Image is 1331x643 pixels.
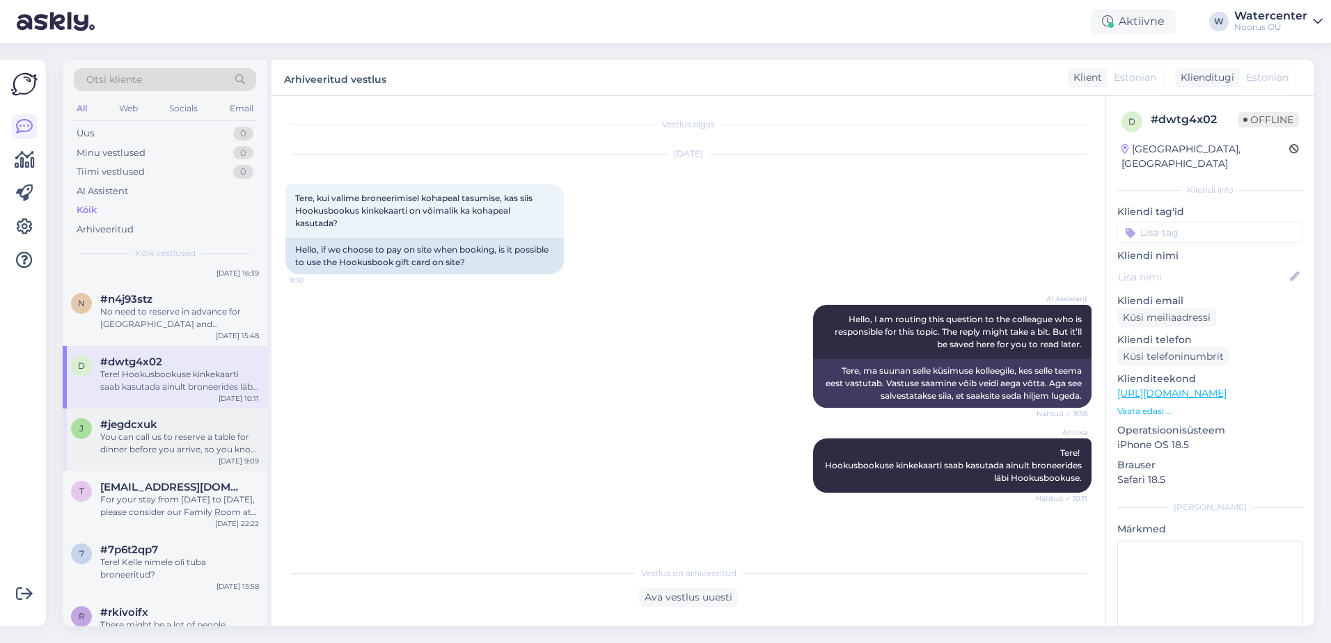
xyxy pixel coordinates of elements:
div: Klienditugi [1175,70,1234,85]
div: Hello, if we choose to pay on site when booking, is it possible to use the Hookusbook gift card o... [285,238,564,274]
div: Socials [166,100,200,118]
p: Kliendi email [1117,294,1303,308]
span: Annika [1035,427,1087,438]
span: AI Assistent [1035,294,1087,304]
p: iPhone OS 18.5 [1117,438,1303,452]
span: #7p6t2qp7 [100,543,158,556]
div: Watercenter [1234,10,1307,22]
span: Otsi kliente [86,72,142,87]
span: Nähtud ✓ 10:11 [1035,493,1087,504]
p: Kliendi telefon [1117,333,1303,347]
div: [DATE] 15:58 [216,581,259,592]
label: Arhiveeritud vestlus [284,68,386,87]
div: No need to reserve in advance for [GEOGRAPHIC_DATA] and [GEOGRAPHIC_DATA]. Just come and enjoy. [100,305,259,331]
span: t [79,486,84,496]
div: 0 [233,127,253,141]
div: [DATE] 10:11 [219,393,259,404]
div: [DATE] 22:22 [215,518,259,529]
span: 9:38 [290,275,342,285]
span: d [78,360,85,371]
span: Nähtud ✓ 9:38 [1035,408,1087,419]
span: Estonian [1114,70,1156,85]
div: Vestlus algas [285,118,1092,131]
span: n [78,298,85,308]
span: #jegdcxuk [100,418,157,431]
div: Klient [1068,70,1102,85]
div: Küsi telefoninumbrit [1117,347,1229,366]
div: Kõik [77,203,97,217]
div: # dwtg4x02 [1151,111,1238,128]
div: Tere! Kelle nimele oli tuba broneeritud? [100,556,259,581]
div: Tere, ma suunan selle küsimuse kolleegile, kes selle teema eest vastutab. Vastuse saamine võib ve... [813,359,1092,408]
div: Aktiivne [1091,9,1176,34]
div: [DATE] [285,148,1092,160]
div: [DATE] 9:09 [219,456,259,466]
span: Hello, I am routing this question to the colleague who is responsible for this topic. The reply m... [835,314,1084,349]
span: Vestlus on arhiveeritud [641,567,737,580]
div: 0 [233,146,253,160]
p: Operatsioonisüsteem [1117,423,1303,438]
span: 7 [79,548,84,559]
div: Noorus OÜ [1234,22,1307,33]
p: Kliendi nimi [1117,248,1303,263]
div: All [74,100,90,118]
span: d [1128,116,1135,127]
span: #dwtg4x02 [100,356,162,368]
div: Email [227,100,256,118]
a: WatercenterNoorus OÜ [1234,10,1323,33]
div: Küsi meiliaadressi [1117,308,1216,327]
span: j [79,423,84,434]
span: Kõik vestlused [135,247,196,260]
span: Offline [1238,112,1299,127]
p: Vaata edasi ... [1117,405,1303,418]
div: You can call us to reserve a table for dinner before you arrive, so you know if we have space. Or... [100,431,259,456]
div: Kliendi info [1117,184,1303,196]
div: Minu vestlused [77,146,145,160]
div: Arhiveeritud [77,223,134,237]
div: [PERSON_NAME] [1117,501,1303,514]
span: Tere, kui valime broneerimisel kohapeal tasumise, kas siis Hookusbookus kinkekaarti on võimalik k... [295,193,535,228]
div: [GEOGRAPHIC_DATA], [GEOGRAPHIC_DATA] [1121,142,1289,171]
p: Safari 18.5 [1117,473,1303,487]
span: Estonian [1246,70,1289,85]
div: Uus [77,127,94,141]
div: [DATE] 15:48 [216,331,259,341]
p: Märkmed [1117,522,1303,537]
div: AI Assistent [77,184,128,198]
p: Brauser [1117,458,1303,473]
img: Askly Logo [11,71,38,97]
div: Tiimi vestlused [77,165,145,179]
span: Tere! Hookusbookuse kinkekaarti saab kasutada ainult broneerides läbi Hookusbookuse. [825,447,1084,483]
div: [DATE] 16:39 [216,268,259,278]
div: 0 [233,165,253,179]
span: r [79,611,85,621]
span: #n4j93stz [100,293,152,305]
p: Kliendi tag'id [1117,205,1303,219]
span: #rkivoifx [100,606,148,619]
div: Ava vestlus uuesti [639,588,738,607]
a: [URL][DOMAIN_NAME] [1117,387,1227,399]
input: Lisa nimi [1118,269,1287,285]
div: For your stay from [DATE] to [DATE], please consider our Family Room at [GEOGRAPHIC_DATA]. It fit... [100,493,259,518]
span: tash_1987@bk.ru [100,481,245,493]
p: Klienditeekond [1117,372,1303,386]
div: Tere! Hookusbookuse kinkekaarti saab kasutada ainult broneerides läbi Hookusbookuse. [100,368,259,393]
div: Web [116,100,141,118]
div: W [1209,12,1229,31]
input: Lisa tag [1117,222,1303,243]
